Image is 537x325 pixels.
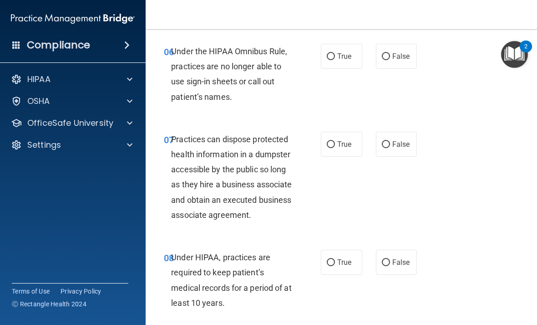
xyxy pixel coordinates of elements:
[171,46,287,102] span: Under the HIPAA Omnibus Rule, practices are no longer able to use sign-in sheets or call out pati...
[337,140,351,149] span: True
[12,287,50,296] a: Terms of Use
[501,41,528,68] button: Open Resource Center, 2 new notifications
[27,96,50,107] p: OSHA
[11,10,135,28] img: PMB logo
[392,52,410,61] span: False
[382,259,390,266] input: False
[27,39,90,52] h4: Compliance
[337,52,351,61] span: True
[382,141,390,148] input: False
[171,253,291,308] span: Under HIPAA, practices are required to keep patient’s medical records for a period of at least 10...
[61,287,101,296] a: Privacy Policy
[164,253,174,263] span: 08
[12,299,86,309] span: Ⓒ Rectangle Health 2024
[11,118,132,129] a: OfficeSafe University
[382,53,390,60] input: False
[327,259,335,266] input: True
[337,258,351,267] span: True
[164,46,174,57] span: 06
[524,46,527,58] div: 2
[164,134,174,145] span: 07
[392,258,410,267] span: False
[171,134,292,220] span: Practices can dispose protected health information in a dumpster accessible by the public so long...
[11,74,132,85] a: HIPAA
[11,96,132,107] a: OSHA
[27,139,61,150] p: Settings
[27,74,51,85] p: HIPAA
[11,139,132,150] a: Settings
[327,53,335,60] input: True
[27,118,113,129] p: OfficeSafe University
[327,141,335,148] input: True
[392,140,410,149] span: False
